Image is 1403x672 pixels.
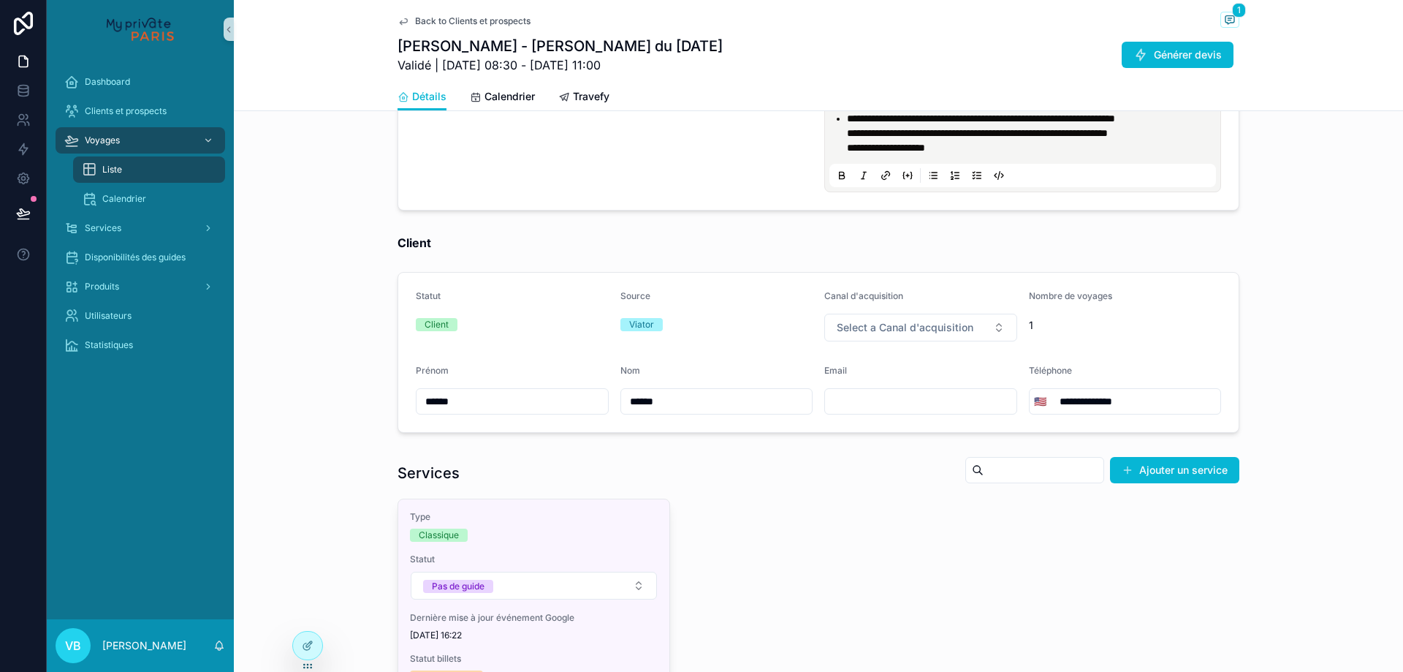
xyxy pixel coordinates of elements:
[573,89,609,104] span: Travefy
[410,554,658,565] span: Statut
[85,281,119,292] span: Produits
[56,273,225,300] a: Produits
[432,580,484,593] div: Pas de guide
[1029,318,1222,333] span: 1
[1122,42,1233,68] button: Générer devis
[56,244,225,271] a: Disponibilités des guides
[419,529,459,542] div: Classique
[620,365,640,376] span: Nom
[412,89,446,104] span: Détails
[558,83,609,113] a: Travefy
[1232,3,1246,18] span: 1
[85,310,132,322] span: Utilisateurs
[73,186,225,212] a: Calendrier
[410,653,658,665] span: Statut billets
[410,511,658,523] span: Type
[1029,365,1072,376] span: Téléphone
[824,290,903,301] span: Canal d'acquisition
[85,339,133,351] span: Statistiques
[1029,290,1112,301] span: Nombre de voyages
[73,156,225,183] a: Liste
[56,303,225,329] a: Utilisateurs
[102,638,186,653] p: [PERSON_NAME]
[56,98,225,124] a: Clients et prospects
[398,56,723,74] span: Validé | [DATE] 08:30 - [DATE] 11:00
[1030,388,1051,415] button: Select Button
[85,252,186,263] span: Disponibilités des guides
[85,105,167,117] span: Clients et prospects
[415,15,531,27] span: Back to Clients et prospects
[56,127,225,154] a: Voyages
[1034,394,1046,409] span: 🇺🇸
[411,572,657,600] button: Select Button
[56,332,225,358] a: Statistiques
[85,222,121,234] span: Services
[416,290,441,301] span: Statut
[425,318,449,331] div: Client
[398,36,723,56] h1: [PERSON_NAME] - [PERSON_NAME] du [DATE]
[416,365,449,376] span: Prénom
[484,89,535,104] span: Calendrier
[1220,12,1239,30] button: 1
[824,314,1017,341] button: Select Button
[620,290,650,301] span: Source
[102,193,146,205] span: Calendrier
[102,164,122,175] span: Liste
[56,69,225,95] a: Dashboard
[398,15,531,27] a: Back to Clients et prospects
[85,76,130,88] span: Dashboard
[1154,48,1222,62] span: Générer devis
[85,135,120,146] span: Voyages
[398,83,446,111] a: Détails
[410,612,658,624] span: Dernière mise à jour événement Google
[410,630,658,641] span: [DATE] 16:22
[47,58,234,377] div: scrollable content
[837,320,973,335] span: Select a Canal d'acquisition
[398,235,431,250] strong: Client
[470,83,535,113] a: Calendrier
[56,215,225,241] a: Services
[398,463,460,483] h1: Services
[1110,457,1239,483] button: Ajouter un service
[107,18,173,41] img: App logo
[65,637,81,654] span: VB
[629,318,654,331] div: Viator
[824,365,847,376] span: Email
